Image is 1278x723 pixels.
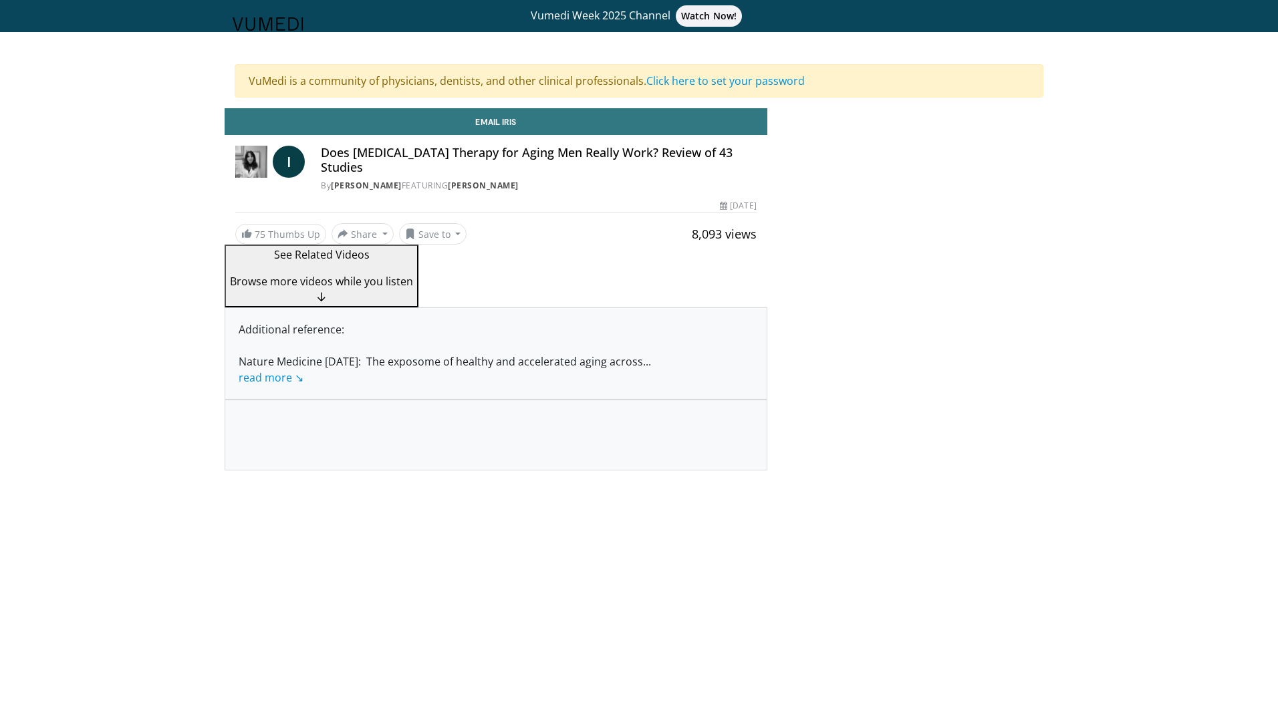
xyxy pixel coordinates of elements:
[720,200,756,212] div: [DATE]
[235,224,326,245] a: 75 Thumbs Up
[646,74,805,88] a: Click here to set your password
[225,245,418,307] button: See Related Videos Browse more videos while you listen
[331,180,402,191] a: [PERSON_NAME]
[225,108,767,135] a: Email Iris
[399,223,467,245] button: Save to
[230,247,413,263] p: See Related Videos
[273,146,305,178] a: I
[230,274,413,289] span: Browse more videos while you listen
[692,226,757,242] span: 8,093 views
[233,17,303,31] img: VuMedi Logo
[239,354,651,385] span: ...
[239,321,753,386] div: Additional reference: Nature Medicine [DATE]: The exposome of healthy and accelerated aging across
[321,146,757,174] h4: Does [MEDICAL_DATA] Therapy for Aging Men Really Work? Review of 43 Studies
[235,64,1043,98] div: VuMedi is a community of physicians, dentists, and other clinical professionals.
[239,370,303,385] a: read more ↘
[255,228,265,241] span: 75
[448,180,519,191] a: [PERSON_NAME]
[235,146,267,178] img: Dr. Iris Gorfinkel
[332,223,394,245] button: Share
[321,180,757,192] div: By FEATURING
